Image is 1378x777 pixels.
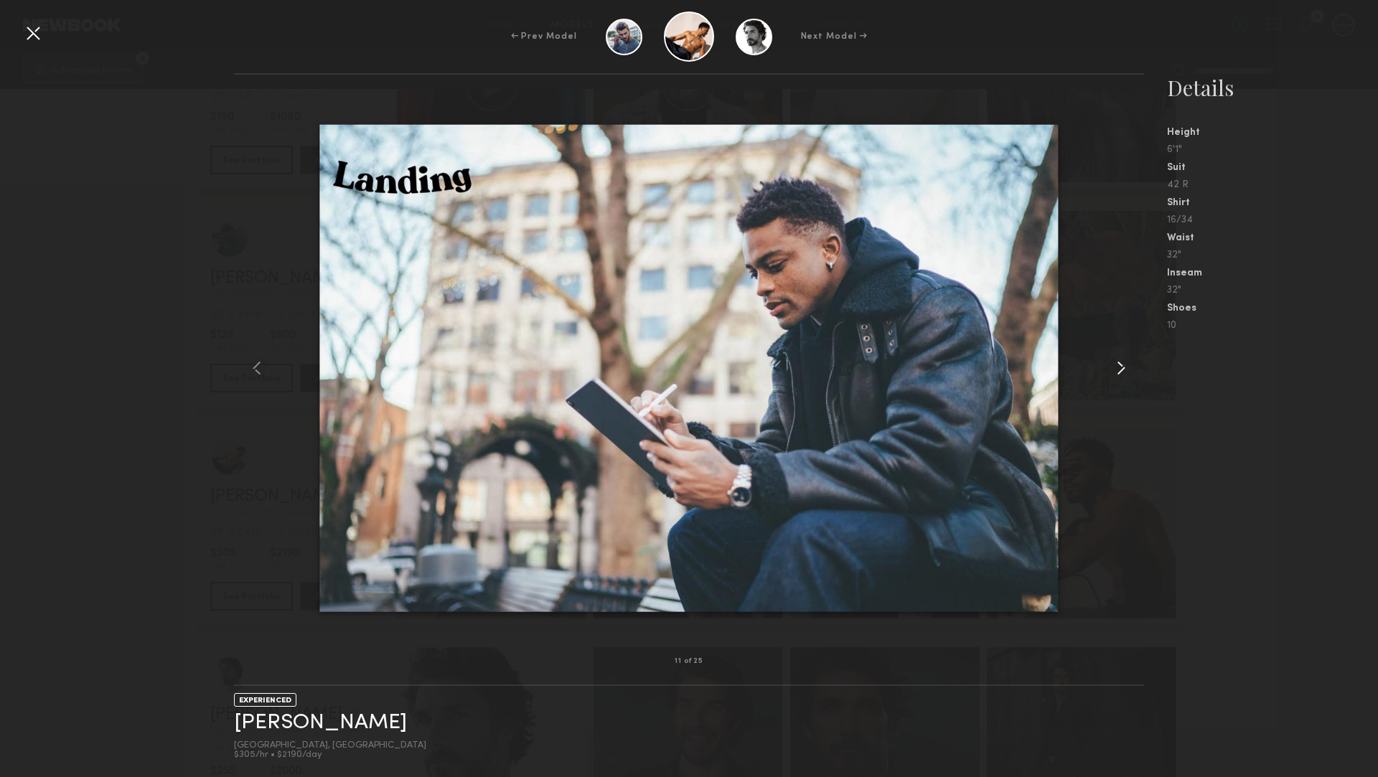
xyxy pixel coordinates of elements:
[234,750,426,760] div: $305/hr • $2190/day
[1167,303,1378,314] div: Shoes
[1167,250,1378,260] div: 32"
[1167,128,1378,138] div: Height
[1167,180,1378,190] div: 42 R
[234,741,426,750] div: [GEOGRAPHIC_DATA], [GEOGRAPHIC_DATA]
[234,693,296,707] div: EXPERIENCED
[1167,268,1378,278] div: Inseam
[1167,321,1378,331] div: 10
[1167,215,1378,225] div: 16/34
[801,30,868,43] div: Next Model →
[1167,233,1378,243] div: Waist
[1167,73,1378,102] div: Details
[511,30,577,43] div: ← Prev Model
[234,712,407,734] a: [PERSON_NAME]
[1167,145,1378,155] div: 6'1"
[675,658,703,665] div: 11 of 25
[1167,286,1378,296] div: 32"
[1167,198,1378,208] div: Shirt
[1167,163,1378,173] div: Suit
